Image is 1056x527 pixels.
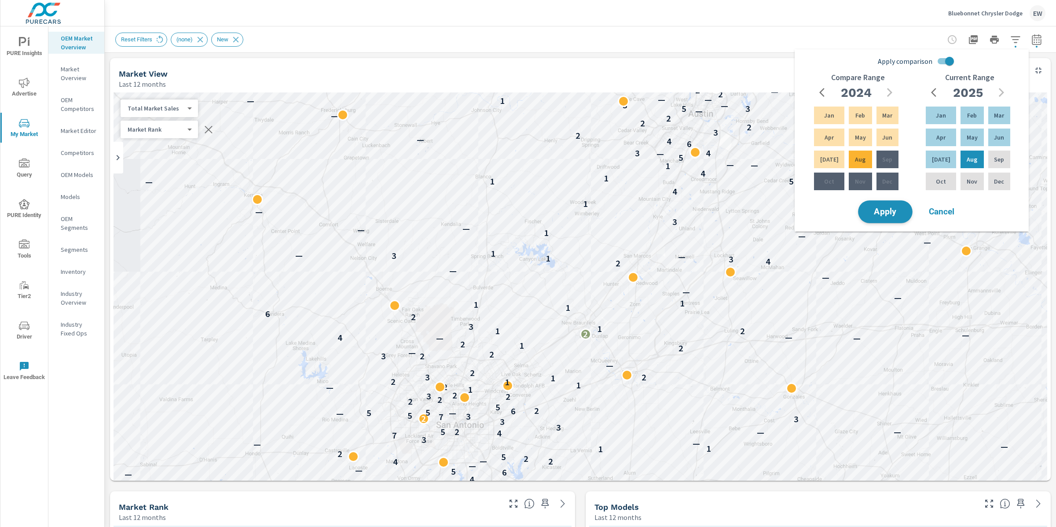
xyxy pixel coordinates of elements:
[506,497,521,511] button: Make Fullscreen
[422,435,426,445] p: 3
[1028,31,1045,48] button: Select Date Range
[495,326,500,336] p: 1
[3,280,45,302] span: Tier2
[707,82,712,92] p: 1
[932,155,950,164] p: [DATE]
[841,85,872,100] h2: 2024
[128,125,184,133] p: Market Rank
[962,330,969,340] p: —
[924,208,959,216] span: Cancel
[61,214,97,232] p: OEM Segments
[665,161,670,171] p: 1
[771,86,778,97] p: —
[672,186,677,197] p: 4
[437,394,442,405] p: 2
[3,321,45,342] span: Driver
[61,245,97,254] p: Segments
[640,118,645,129] p: 2
[548,456,553,467] p: 2
[367,408,371,418] p: 5
[443,382,447,392] p: 2
[565,302,570,313] p: 1
[48,287,104,309] div: Industry Overview
[469,474,474,485] p: 4
[61,65,97,82] p: Market Overview
[121,125,191,134] div: Total Market Sales
[48,212,104,234] div: OEM Segments
[470,368,475,378] p: 2
[994,133,1004,142] p: Jun
[425,407,430,418] p: 5
[855,155,865,164] p: Aug
[3,240,45,261] span: Tools
[524,498,535,509] span: Market Rank shows you how you rank, in terms of sales, to other dealerships in your market. “Mark...
[882,111,892,120] p: Mar
[48,265,104,278] div: Inventory
[501,452,506,462] p: 5
[594,502,639,512] h5: Top Models
[421,413,426,424] p: 2
[48,124,104,137] div: Market Editor
[411,312,416,322] p: 2
[61,170,97,179] p: OEM Models
[878,56,932,66] span: Apply comparison
[326,382,334,393] p: —
[700,168,705,179] p: 4
[381,351,386,361] p: 3
[469,461,476,471] p: —
[695,106,703,116] p: —
[789,176,794,187] p: 5
[672,217,677,227] p: 3
[500,416,505,427] p: 3
[392,251,396,261] p: 3
[460,339,465,350] p: 2
[680,298,685,309] p: 1
[125,469,132,479] p: —
[489,349,494,360] p: 2
[967,133,978,142] p: May
[426,391,431,402] p: 3
[616,258,620,269] p: 2
[982,497,996,511] button: Make Fullscreen
[747,122,752,133] p: 2
[986,31,1003,48] button: Print Report
[658,94,665,105] p: —
[119,502,169,512] h5: Market Rank
[61,192,97,201] p: Models
[606,360,613,371] p: —
[61,267,97,276] p: Inventory
[420,351,425,361] p: 2
[1031,63,1045,77] button: Minimize Widget
[936,177,946,186] p: Oct
[718,89,723,100] p: 2
[115,33,167,47] div: Reset Filters
[61,96,97,113] p: OEM Competitors
[678,251,686,262] p: —
[61,34,97,52] p: OEM Market Overview
[171,33,208,47] div: (none)
[452,390,457,401] p: 2
[48,32,104,54] div: OEM Market Overview
[855,177,865,186] p: Nov
[337,332,342,343] p: 4
[1031,497,1045,511] a: See more details in report
[967,177,977,186] p: Nov
[473,299,478,310] p: 1
[594,512,642,523] p: Last 12 months
[393,457,398,467] p: 4
[576,380,581,391] p: 1
[1001,441,1008,452] p: —
[936,133,946,142] p: Apr
[357,225,365,235] p: —
[682,103,686,114] p: 5
[355,465,363,475] p: —
[3,199,45,221] span: PURE Identity
[495,402,500,413] p: 5
[425,372,430,383] p: 3
[247,96,254,106] p: —
[576,130,580,141] p: 2
[265,309,270,319] p: 6
[331,111,338,121] p: —
[462,223,470,234] p: —
[853,333,861,343] p: —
